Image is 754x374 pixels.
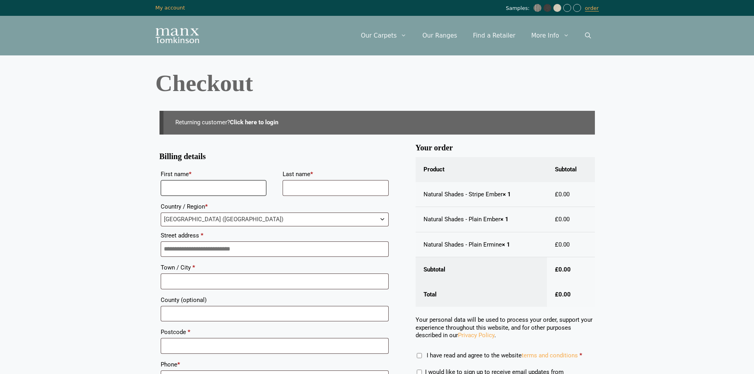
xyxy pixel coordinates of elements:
[555,191,558,198] span: £
[585,5,599,11] a: order
[555,291,558,298] span: £
[156,71,599,95] h1: Checkout
[161,262,389,273] label: Town / City
[353,24,599,47] nav: Primary
[547,157,595,182] th: Subtotal
[555,266,571,273] bdi: 0.00
[161,201,389,213] label: Country / Region
[417,353,422,358] input: I have read and agree to the websiteterms and conditions *
[500,216,509,223] strong: × 1
[555,191,570,198] bdi: 0.00
[506,5,532,12] span: Samples:
[230,119,278,126] a: Click here to login
[553,4,561,12] img: Plain soft cream
[555,266,558,273] span: £
[181,296,207,304] span: (optional)
[416,257,547,282] th: Subtotal
[577,24,599,47] a: Open Search Bar
[353,24,415,47] a: Our Carpets
[555,241,558,248] span: £
[161,359,389,370] label: Phone
[161,326,389,338] label: Postcode
[502,241,510,248] strong: × 1
[160,155,390,158] h3: Billing details
[416,182,547,207] td: Natural Shades - Stripe Ember
[161,294,389,306] label: County
[416,232,547,258] td: Natural Shades - Plain Ermine
[161,213,388,226] span: United Kingdom (UK)
[543,4,551,12] img: smokey grey tone
[416,157,547,182] th: Product
[465,24,523,47] a: Find a Retailer
[555,241,570,248] bdi: 0.00
[161,230,389,241] label: Street address
[161,168,267,180] label: First name
[555,291,571,298] bdi: 0.00
[156,28,199,43] img: Manx Tomkinson
[161,213,389,226] span: Country / Region
[458,332,494,339] a: Privacy Policy
[534,4,541,12] img: Cream & Grey Stripe
[579,352,582,359] abbr: required
[555,216,558,223] span: £
[416,146,595,150] h3: Your order
[427,352,578,359] span: I have read and agree to the website
[156,5,185,11] a: My account
[414,24,465,47] a: Our Ranges
[416,207,547,232] td: Natural Shades - Plain Ember
[522,352,578,359] a: terms and conditions
[160,111,595,135] div: Returning customer?
[283,168,389,180] label: Last name
[555,216,570,223] bdi: 0.00
[416,316,595,340] p: Your personal data will be used to process your order, support your experience throughout this we...
[503,191,511,198] strong: × 1
[416,282,547,307] th: Total
[523,24,577,47] a: More Info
